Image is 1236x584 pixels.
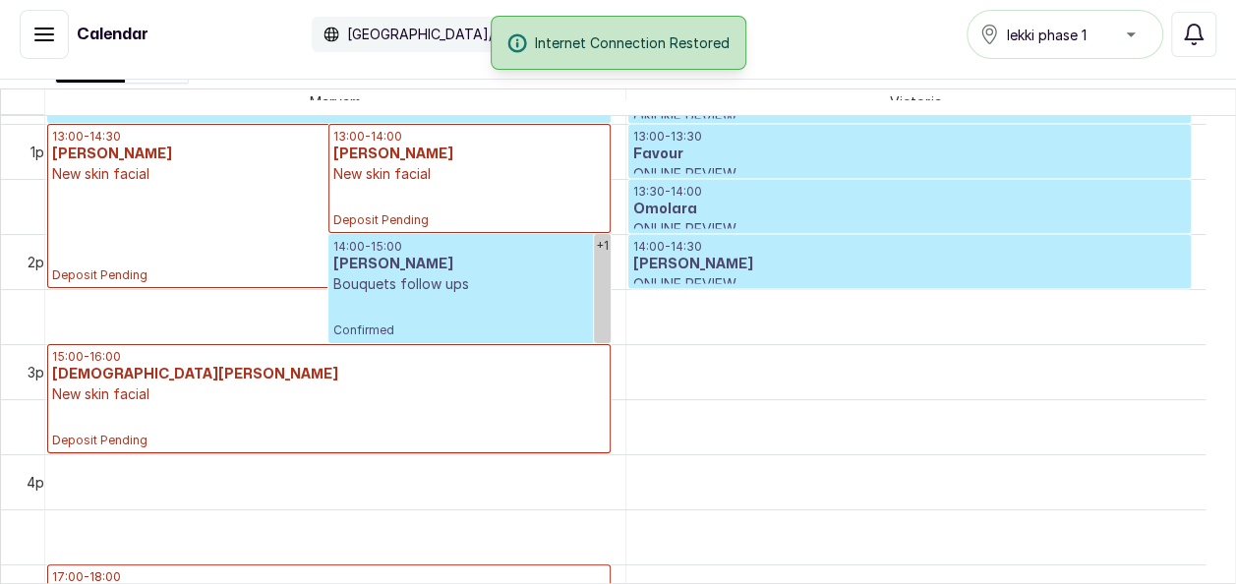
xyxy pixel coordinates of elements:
[333,145,605,164] h3: [PERSON_NAME]
[52,129,606,145] p: 13:00 - 14:30
[306,89,365,114] span: Maryam
[633,219,1187,239] p: ONLINE REVIEW
[333,274,605,294] p: Bouquets follow ups
[333,239,605,255] p: 14:00 - 15:00
[967,10,1163,59] button: lekki phase 1
[52,164,606,184] p: New skin facial
[24,252,59,272] div: 2pm
[23,472,59,493] div: 4pm
[333,212,605,228] span: Deposit Pending
[333,322,605,338] span: Confirmed
[333,255,605,274] h3: [PERSON_NAME]
[24,362,59,382] div: 3pm
[633,184,1187,200] p: 13:30 - 14:00
[633,274,1187,294] p: ONLINE REVIEW
[633,239,1187,255] p: 14:00 - 14:30
[594,234,611,258] div: +1
[633,164,1187,184] p: ONLINE REVIEW
[633,145,1187,164] h3: Favour
[52,365,606,384] h3: [DEMOGRAPHIC_DATA][PERSON_NAME]
[535,32,730,53] span: Internet Connection Restored
[633,200,1187,219] h3: Omolara
[27,142,59,162] div: 1pm
[594,234,611,343] a: Show 1 more event
[633,129,1187,145] p: 13:00 - 13:30
[886,89,945,114] span: Victoria
[333,129,605,145] p: 13:00 - 14:00
[52,384,606,404] p: New skin facial
[52,267,606,283] span: Deposit Pending
[633,255,1187,274] h3: [PERSON_NAME]
[52,145,606,164] h3: [PERSON_NAME]
[52,349,606,365] p: 15:00 - 16:00
[52,433,606,448] span: Deposit Pending
[333,164,605,184] p: New skin facial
